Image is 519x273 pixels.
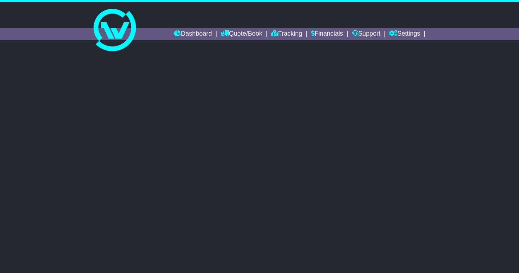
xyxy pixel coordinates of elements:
[221,28,262,40] a: Quote/Book
[311,28,343,40] a: Financials
[352,28,381,40] a: Support
[174,28,212,40] a: Dashboard
[389,28,420,40] a: Settings
[271,28,302,40] a: Tracking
